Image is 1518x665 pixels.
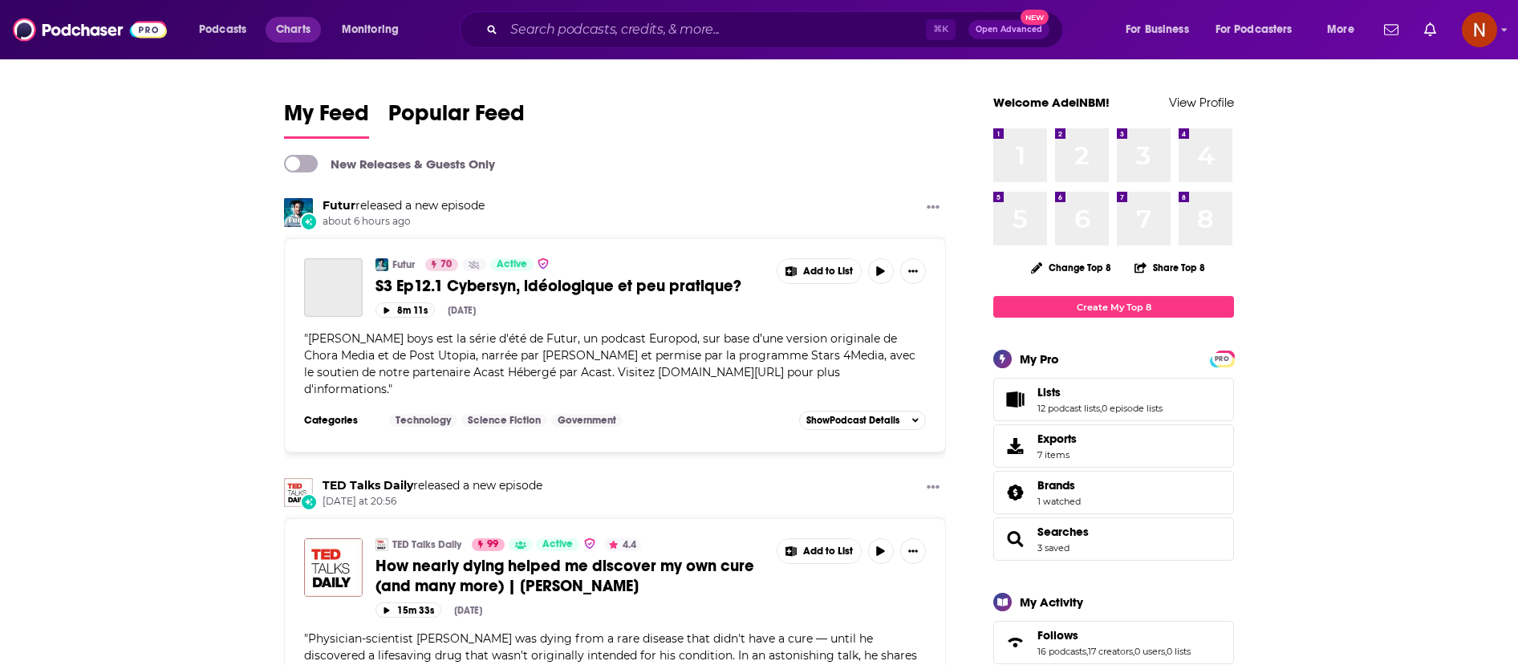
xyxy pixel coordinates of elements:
[13,14,167,45] img: Podchaser - Follow, Share and Rate Podcasts
[900,538,926,564] button: Show More Button
[323,198,485,213] h3: released a new episode
[1316,17,1374,43] button: open menu
[199,18,246,41] span: Podcasts
[284,99,369,139] a: My Feed
[323,198,355,213] a: Futur
[1134,646,1165,657] a: 0 users
[284,198,313,227] img: Futur
[323,215,485,229] span: about 6 hours ago
[284,155,495,172] a: New Releases & Guests Only
[375,276,741,296] span: S3 Ep12.1 Cybersyn, idéologique et peu pratique?
[1378,16,1405,43] a: Show notifications dropdown
[461,414,547,427] a: Science Fiction
[1037,478,1081,493] a: Brands
[926,19,956,40] span: ⌘ K
[304,538,363,597] img: How nearly dying helped me discover my own cure (and many more) | David Fajgenbaum
[389,414,457,427] a: Technology
[331,17,420,43] button: open menu
[323,495,542,509] span: [DATE] at 20:56
[284,99,369,136] span: My Feed
[1021,10,1049,25] span: New
[1037,496,1081,507] a: 1 watched
[1037,478,1075,493] span: Brands
[1462,12,1497,47] span: Logged in as AdelNBM
[1212,353,1232,365] span: PRO
[583,537,596,550] img: verified Badge
[799,411,926,430] button: ShowPodcast Details
[777,259,861,283] button: Show More Button
[993,424,1234,468] a: Exports
[1037,432,1077,446] span: Exports
[1133,646,1134,657] span: ,
[1418,16,1443,43] a: Show notifications dropdown
[537,257,550,270] img: verified Badge
[1165,646,1167,657] span: ,
[375,556,765,596] a: How nearly dying helped me discover my own cure (and many more) | [PERSON_NAME]
[968,20,1049,39] button: Open AdvancedNew
[1327,18,1354,41] span: More
[999,435,1031,457] span: Exports
[475,11,1078,48] div: Search podcasts, credits, & more...
[999,481,1031,504] a: Brands
[976,26,1042,34] span: Open Advanced
[304,414,376,427] h3: Categories
[993,95,1110,110] a: Welcome AdelNBM!
[1037,525,1089,539] span: Searches
[1037,403,1100,414] a: 12 podcast lists
[276,18,310,41] span: Charts
[993,471,1234,514] span: Brands
[1462,12,1497,47] button: Show profile menu
[777,539,861,563] button: Show More Button
[999,528,1031,550] a: Searches
[388,99,525,136] span: Popular Feed
[392,258,415,271] a: Futur
[504,17,926,43] input: Search podcasts, credits, & more...
[1037,628,1078,643] span: Follows
[454,605,482,616] div: [DATE]
[300,213,318,230] div: New Episode
[604,538,641,551] button: 4.4
[304,331,915,396] span: " "
[300,493,318,511] div: New Episode
[999,631,1031,654] a: Follows
[448,305,476,316] div: [DATE]
[1126,18,1189,41] span: For Business
[1088,646,1133,657] a: 17 creators
[440,257,452,273] span: 70
[323,478,413,493] a: TED Talks Daily
[375,258,388,271] img: Futur
[188,17,267,43] button: open menu
[1020,351,1059,367] div: My Pro
[542,537,573,553] span: Active
[1205,17,1316,43] button: open menu
[993,296,1234,318] a: Create My Top 8
[1216,18,1293,41] span: For Podcasters
[304,258,363,317] a: S3 Ep12.1 Cybersyn, idéologique et peu pratique?
[1037,646,1086,657] a: 16 podcasts
[1037,449,1077,460] span: 7 items
[920,198,946,218] button: Show More Button
[342,18,399,41] span: Monitoring
[375,538,388,551] img: TED Talks Daily
[551,414,623,427] a: Government
[803,266,853,278] span: Add to List
[993,517,1234,561] span: Searches
[284,478,313,507] img: TED Talks Daily
[1167,646,1191,657] a: 0 lists
[388,99,525,139] a: Popular Feed
[375,602,441,618] button: 15m 33s
[900,258,926,284] button: Show More Button
[425,258,458,271] a: 70
[490,258,534,271] a: Active
[392,538,461,551] a: TED Talks Daily
[1037,542,1069,553] a: 3 saved
[803,545,853,558] span: Add to List
[1037,385,1061,399] span: Lists
[497,257,527,273] span: Active
[999,388,1031,411] a: Lists
[1086,646,1088,657] span: ,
